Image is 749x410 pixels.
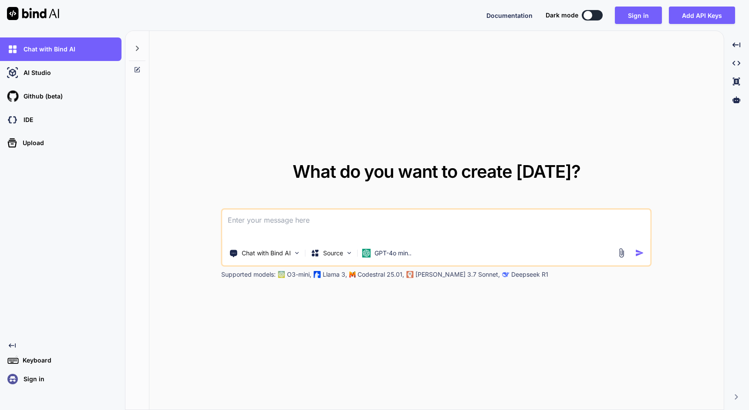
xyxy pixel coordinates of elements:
[278,271,285,278] img: GPT-4
[20,92,63,101] p: Github (beta)
[546,11,578,20] span: Dark mode
[293,161,580,182] span: What do you want to create [DATE]?
[19,139,44,147] p: Upload
[242,249,291,258] p: Chat with Bind AI
[362,249,371,258] img: GPT-4o mini
[314,271,321,278] img: Llama2
[20,375,44,383] p: Sign in
[511,270,548,279] p: Deepseek R1
[323,270,347,279] p: Llama 3,
[358,270,404,279] p: Codestral 25.01,
[323,249,343,258] p: Source
[350,271,356,278] img: Mistral-AI
[5,112,20,127] img: darkCloudIdeIcon
[5,65,20,80] img: ai-studio
[20,45,75,54] p: Chat with Bind AI
[294,249,301,257] img: Pick Tools
[287,270,311,279] p: O3-mini,
[486,12,533,19] span: Documentation
[615,7,662,24] button: Sign in
[415,270,500,279] p: [PERSON_NAME] 3.7 Sonnet,
[20,115,33,124] p: IDE
[486,11,533,20] button: Documentation
[221,270,276,279] p: Supported models:
[617,248,627,258] img: attachment
[503,271,509,278] img: claude
[407,271,414,278] img: claude
[20,68,51,77] p: AI Studio
[19,356,51,365] p: Keyboard
[346,249,353,257] img: Pick Models
[5,89,20,104] img: githubLight
[374,249,412,258] p: GPT-4o min..
[669,7,735,24] button: Add API Keys
[5,42,20,57] img: chat
[635,248,644,258] img: icon
[7,7,59,20] img: Bind AI
[5,372,20,386] img: signin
